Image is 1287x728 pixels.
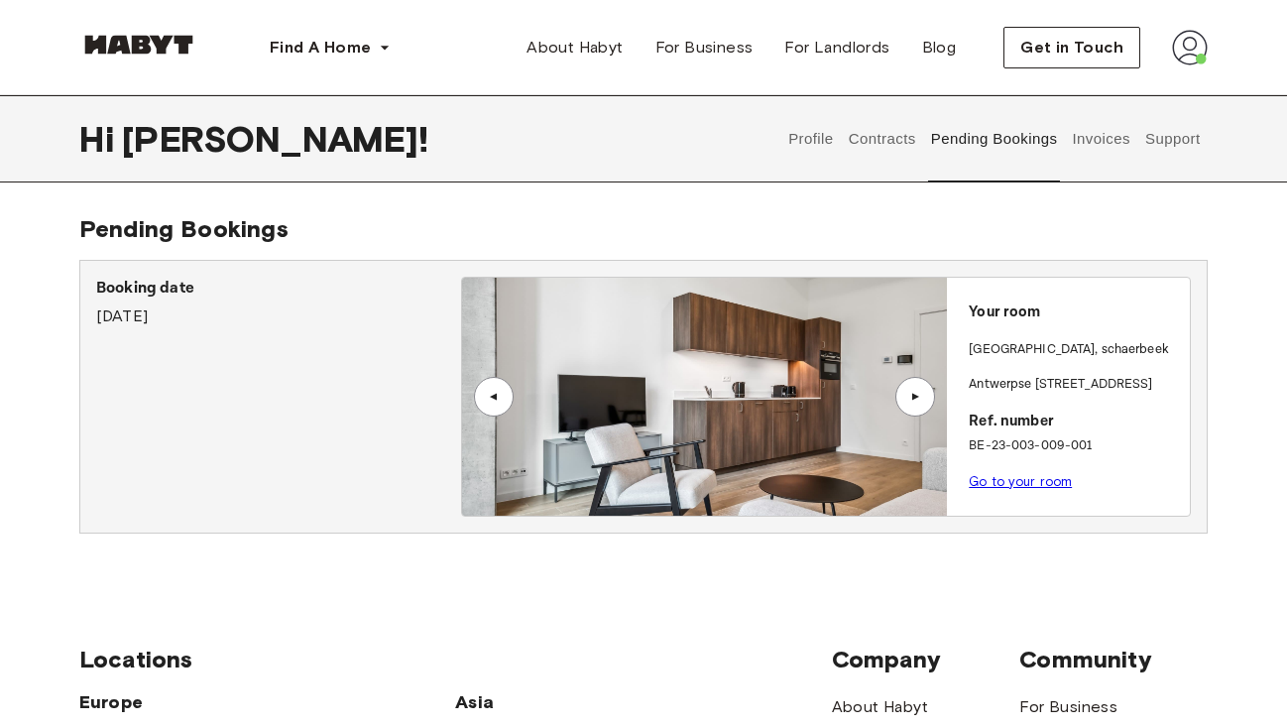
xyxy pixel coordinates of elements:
[79,35,198,55] img: Habyt
[906,28,973,67] a: Blog
[79,118,122,160] span: Hi
[1142,95,1203,182] button: Support
[96,277,461,301] p: Booking date
[122,118,428,160] span: [PERSON_NAME] !
[254,28,407,67] button: Find A Home
[969,340,1169,360] p: [GEOGRAPHIC_DATA] , schaerbeek
[832,695,928,719] a: About Habyt
[969,375,1182,395] p: Antwerpse [STREET_ADDRESS]
[79,690,455,714] span: Europe
[846,95,918,182] button: Contracts
[969,474,1072,489] a: Go to your room
[79,645,832,674] span: Locations
[781,95,1208,182] div: user profile tabs
[484,391,504,403] div: ▲
[1172,30,1208,65] img: avatar
[1070,95,1132,182] button: Invoices
[784,36,889,60] span: For Landlords
[79,214,289,243] span: Pending Bookings
[1003,27,1140,68] button: Get in Touch
[462,278,947,516] img: Image of the room
[640,28,769,67] a: For Business
[969,411,1182,433] p: Ref. number
[96,277,461,328] div: [DATE]
[922,36,957,60] span: Blog
[526,36,623,60] span: About Habyt
[455,690,643,714] span: Asia
[905,391,925,403] div: ▲
[1020,36,1123,60] span: Get in Touch
[928,95,1060,182] button: Pending Bookings
[832,645,1020,674] span: Company
[655,36,754,60] span: For Business
[511,28,639,67] a: About Habyt
[1019,695,1117,719] a: For Business
[270,36,371,60] span: Find A Home
[1019,645,1208,674] span: Community
[786,95,837,182] button: Profile
[969,302,1182,324] p: Your room
[969,436,1182,456] p: BE-23-003-009-001
[768,28,905,67] a: For Landlords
